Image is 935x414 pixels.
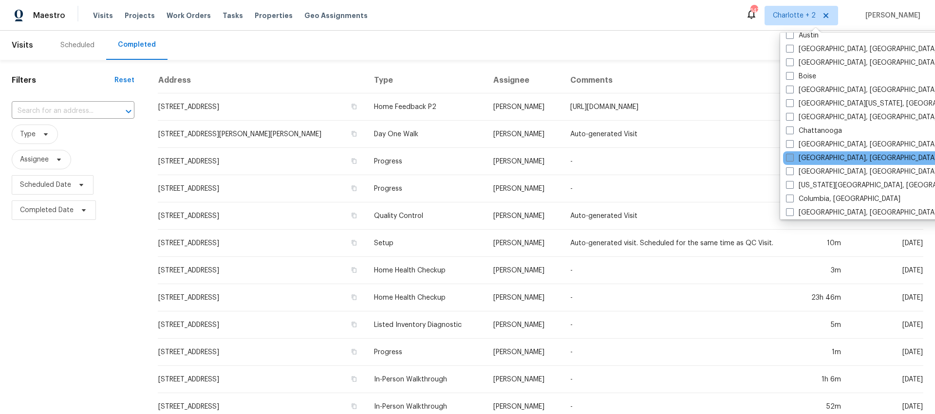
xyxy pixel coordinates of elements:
[849,366,923,393] td: [DATE]
[366,366,486,393] td: In-Person Walkthrough
[849,339,923,366] td: [DATE]
[350,102,358,111] button: Copy Address
[366,148,486,175] td: Progress
[562,366,792,393] td: -
[366,68,486,93] th: Type
[562,121,792,148] td: Auto-generated Visit
[167,11,211,20] span: Work Orders
[366,257,486,284] td: Home Health Checkup
[486,202,562,230] td: [PERSON_NAME]
[158,68,366,93] th: Address
[366,311,486,339] td: Listed Inventory Diagnostic
[125,11,155,20] span: Projects
[158,230,366,257] td: [STREET_ADDRESS]
[786,126,842,136] label: Chattanooga
[350,293,358,302] button: Copy Address
[849,284,923,311] td: [DATE]
[486,93,562,121] td: [PERSON_NAME]
[158,93,366,121] td: [STREET_ADDRESS]
[366,284,486,311] td: Home Health Checkup
[158,175,366,202] td: [STREET_ADDRESS]
[366,202,486,230] td: Quality Control
[366,93,486,121] td: Home Feedback P2
[792,257,849,284] td: 3m
[849,230,923,257] td: [DATE]
[792,339,849,366] td: 1m
[12,35,33,56] span: Visits
[350,129,358,138] button: Copy Address
[255,11,293,20] span: Properties
[786,72,816,81] label: Boise
[486,366,562,393] td: [PERSON_NAME]
[562,339,792,366] td: -
[158,366,366,393] td: [STREET_ADDRESS]
[562,230,792,257] td: Auto-generated visit. Scheduled for the same time as QC Visit.
[158,257,366,284] td: [STREET_ADDRESS]
[486,68,562,93] th: Assignee
[562,68,792,93] th: Comments
[792,230,849,257] td: 10m
[350,402,358,411] button: Copy Address
[562,175,792,202] td: -
[366,121,486,148] td: Day One Walk
[223,12,243,19] span: Tasks
[786,31,819,40] label: Austin
[350,320,358,329] button: Copy Address
[562,93,792,121] td: [URL][DOMAIN_NAME]
[562,311,792,339] td: -
[12,75,114,85] h1: Filters
[158,311,366,339] td: [STREET_ADDRESS]
[750,6,757,16] div: 147
[486,148,562,175] td: [PERSON_NAME]
[350,184,358,193] button: Copy Address
[486,175,562,202] td: [PERSON_NAME]
[33,11,65,20] span: Maestro
[562,202,792,230] td: Auto-generated Visit
[849,311,923,339] td: [DATE]
[350,238,358,247] button: Copy Address
[562,148,792,175] td: -
[114,75,134,85] div: Reset
[366,230,486,257] td: Setup
[12,104,107,119] input: Search for an address...
[20,155,49,164] span: Assignee
[93,11,113,20] span: Visits
[486,121,562,148] td: [PERSON_NAME]
[350,347,358,356] button: Copy Address
[486,230,562,257] td: [PERSON_NAME]
[158,339,366,366] td: [STREET_ADDRESS]
[304,11,368,20] span: Geo Assignments
[562,284,792,311] td: -
[786,194,900,204] label: Columbia, [GEOGRAPHIC_DATA]
[486,284,562,311] td: [PERSON_NAME]
[849,257,923,284] td: [DATE]
[350,211,358,220] button: Copy Address
[562,257,792,284] td: -
[20,129,36,139] span: Type
[861,11,920,20] span: [PERSON_NAME]
[366,175,486,202] td: Progress
[773,11,816,20] span: Charlotte + 2
[20,205,74,215] span: Completed Date
[118,40,156,50] div: Completed
[366,339,486,366] td: Progress
[792,366,849,393] td: 1h 6m
[486,339,562,366] td: [PERSON_NAME]
[486,257,562,284] td: [PERSON_NAME]
[158,202,366,230] td: [STREET_ADDRESS]
[122,105,135,118] button: Open
[350,157,358,165] button: Copy Address
[60,40,94,50] div: Scheduled
[158,121,366,148] td: [STREET_ADDRESS][PERSON_NAME][PERSON_NAME]
[158,284,366,311] td: [STREET_ADDRESS]
[20,180,71,190] span: Scheduled Date
[792,284,849,311] td: 23h 46m
[350,266,358,274] button: Copy Address
[158,148,366,175] td: [STREET_ADDRESS]
[486,311,562,339] td: [PERSON_NAME]
[350,375,358,383] button: Copy Address
[792,311,849,339] td: 5m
